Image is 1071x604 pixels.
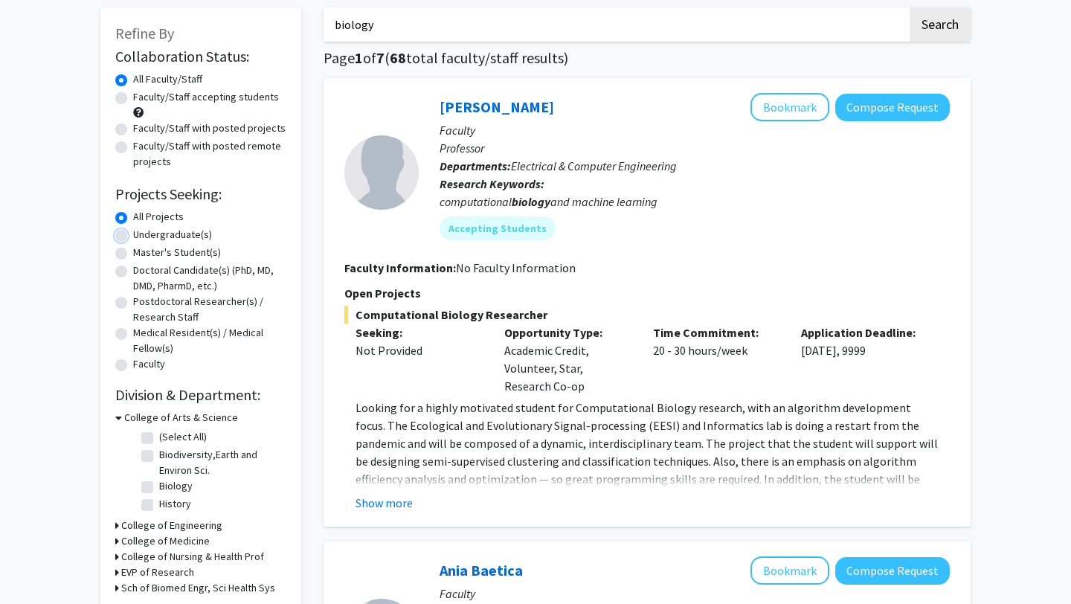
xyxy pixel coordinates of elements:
b: Departments: [440,158,511,173]
span: Electrical & Computer Engineering [511,158,677,173]
h2: Collaboration Status: [115,48,286,65]
b: biology [512,194,550,209]
label: Biology [159,478,193,494]
h1: Page of ( total faculty/staff results) [324,49,971,67]
p: Application Deadline: [801,324,927,341]
span: No Faculty Information [456,260,576,275]
b: Research Keywords: [440,176,544,191]
p: Time Commitment: [653,324,779,341]
h2: Division & Department: [115,386,286,404]
h3: College of Nursing & Health Prof [121,549,264,565]
label: Faculty/Staff accepting students [133,89,279,105]
div: [DATE], 9999 [790,324,939,395]
h2: Projects Seeking: [115,185,286,203]
label: Faculty/Staff with posted remote projects [133,138,286,170]
p: Open Projects [344,284,950,302]
div: Academic Credit, Volunteer, Star, Research Co-op [493,324,642,395]
label: Master's Student(s) [133,245,221,260]
b: Faculty Information: [344,260,456,275]
label: All Faculty/Staff [133,71,202,87]
p: Seeking: [356,324,482,341]
button: Compose Request to Ania Baetica [835,557,950,585]
button: Add Ania Baetica to Bookmarks [750,556,829,585]
iframe: Chat [11,537,63,593]
p: Professor [440,139,950,157]
span: 68 [390,48,406,67]
label: Biodiversity,Earth and Environ Sci. [159,447,283,478]
label: Undergraduate(s) [133,227,212,242]
span: Computational Biology Researcher [344,306,950,324]
label: Postdoctoral Researcher(s) / Research Staff [133,294,286,325]
h3: Sch of Biomed Engr, Sci Health Sys [121,580,275,596]
div: 20 - 30 hours/week [642,324,791,395]
button: Compose Request to Gail Rosen [835,94,950,121]
div: Not Provided [356,341,482,359]
p: Opportunity Type: [504,324,631,341]
label: Faculty [133,356,165,372]
a: [PERSON_NAME] [440,97,554,116]
label: (Select All) [159,429,207,445]
mat-chip: Accepting Students [440,216,556,240]
input: Search Keywords [324,7,907,42]
p: Looking for a highly motivated student for Computational Biology research, with an algorithm deve... [356,399,950,559]
label: Medical Resident(s) / Medical Fellow(s) [133,325,286,356]
label: Faculty/Staff with posted projects [133,121,286,136]
h3: EVP of Research [121,565,194,580]
div: computational and machine learning [440,193,950,211]
label: All Projects [133,209,184,225]
h3: College of Medicine [121,533,210,549]
label: Doctoral Candidate(s) (PhD, MD, DMD, PharmD, etc.) [133,263,286,294]
label: History [159,496,191,512]
h3: College of Engineering [121,518,222,533]
span: 7 [376,48,385,67]
span: Refine By [115,24,174,42]
h3: College of Arts & Science [124,410,238,425]
p: Faculty [440,121,950,139]
button: Search [910,7,971,42]
p: Faculty [440,585,950,603]
span: 1 [355,48,363,67]
button: Show more [356,494,413,512]
a: Ania Baetica [440,561,523,579]
button: Add Gail Rosen to Bookmarks [750,93,829,121]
